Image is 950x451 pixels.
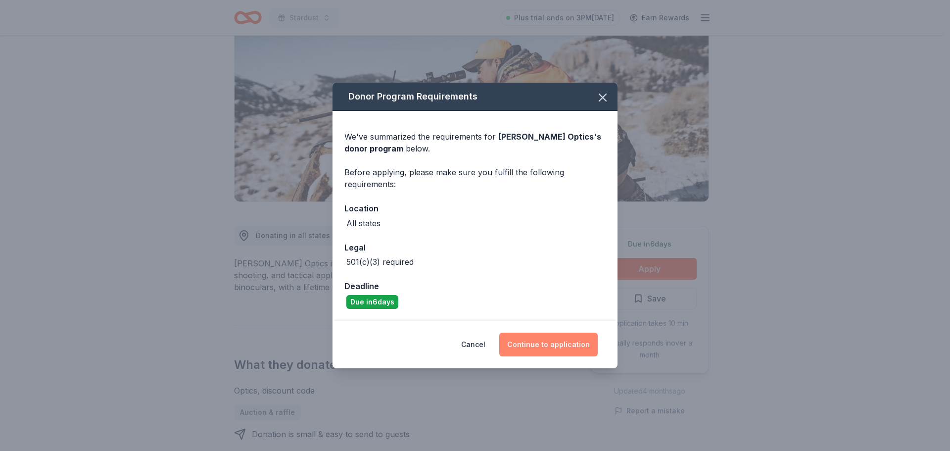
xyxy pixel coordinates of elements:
[332,83,617,111] div: Donor Program Requirements
[344,241,606,254] div: Legal
[499,333,598,356] button: Continue to application
[461,333,485,356] button: Cancel
[346,295,398,309] div: Due in 6 days
[346,217,380,229] div: All states
[344,131,606,154] div: We've summarized the requirements for below.
[344,280,606,293] div: Deadline
[344,202,606,215] div: Location
[346,256,414,268] div: 501(c)(3) required
[344,166,606,190] div: Before applying, please make sure you fulfill the following requirements:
